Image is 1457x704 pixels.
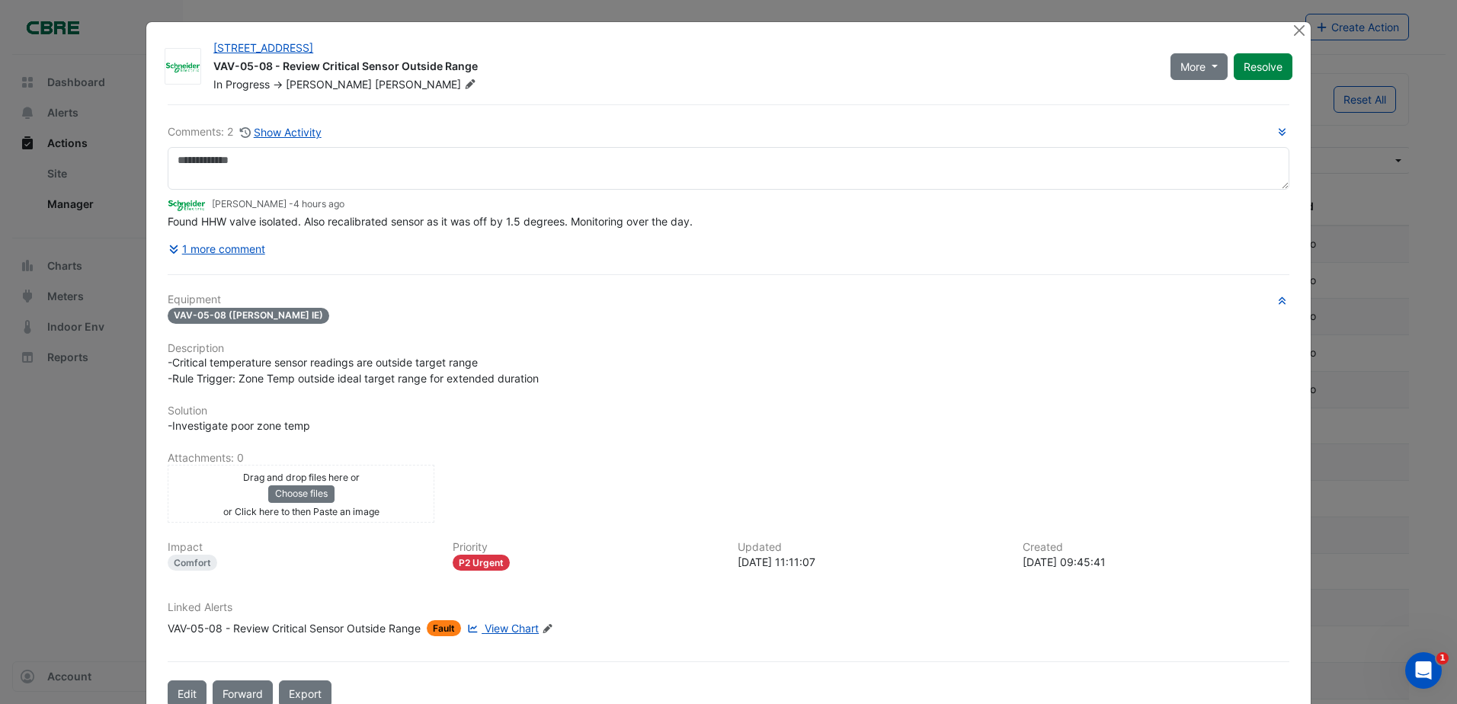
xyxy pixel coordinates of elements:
h6: Solution [168,405,1289,418]
span: Fault [427,620,461,636]
small: or Click here to then Paste an image [223,506,379,517]
button: More [1170,53,1228,80]
h6: Attachments: 0 [168,452,1289,465]
img: Schneider Electric [165,59,200,75]
button: Show Activity [239,123,322,141]
h6: Equipment [168,293,1289,306]
div: Comfort [168,555,217,571]
small: Drag and drop files here or [243,472,360,483]
span: More [1180,59,1206,75]
div: [DATE] 11:11:07 [738,554,1004,570]
h6: Linked Alerts [168,601,1289,614]
span: 1 [1436,652,1449,664]
h6: Impact [168,541,434,554]
span: -Critical temperature sensor readings are outside target range -Rule Trigger: Zone Temp outside i... [168,356,539,385]
span: [PERSON_NAME] [286,78,372,91]
span: In Progress [213,78,270,91]
button: Choose files [268,485,335,502]
div: Comments: 2 [168,123,322,141]
span: Found HHW valve isolated. Also recalibrated sensor as it was off by 1.5 degrees. Monitoring over ... [168,215,693,228]
button: Resolve [1234,53,1292,80]
h6: Created [1023,541,1289,554]
button: Close [1292,22,1308,38]
h6: Description [168,342,1289,355]
span: View Chart [485,622,539,635]
h6: Updated [738,541,1004,554]
div: P2 Urgent [453,555,510,571]
span: [PERSON_NAME] [375,77,479,92]
img: Schneider Electric [168,197,206,213]
button: 1 more comment [168,235,266,262]
span: 2025-10-15 11:11:07 [293,198,344,210]
div: VAV-05-08 - Review Critical Sensor Outside Range [168,620,421,636]
a: [STREET_ADDRESS] [213,41,313,54]
iframe: Intercom live chat [1405,652,1442,689]
h6: Priority [453,541,719,554]
span: VAV-05-08 ([PERSON_NAME] IE) [168,308,329,324]
small: [PERSON_NAME] - [212,197,344,211]
span: -> [273,78,283,91]
a: View Chart [464,620,539,636]
div: [DATE] 09:45:41 [1023,554,1289,570]
div: VAV-05-08 - Review Critical Sensor Outside Range [213,59,1152,77]
fa-icon: Edit Linked Alerts [542,623,553,635]
span: -Investigate poor zone temp [168,419,310,432]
